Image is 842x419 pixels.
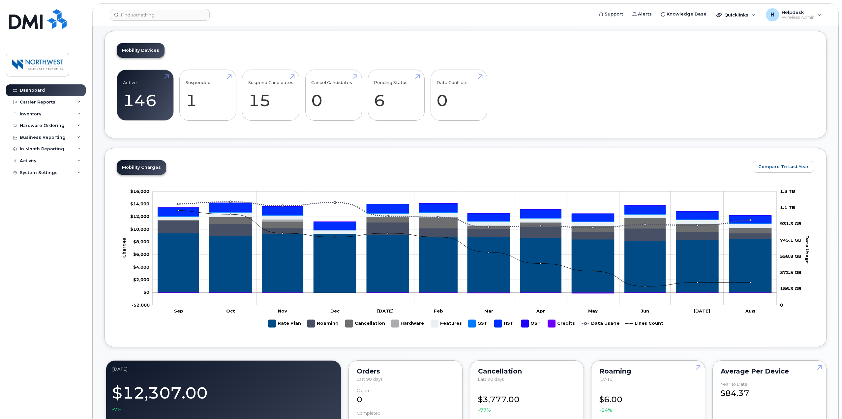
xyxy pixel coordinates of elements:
a: Mobility Charges [117,160,166,175]
div: August 2025 [112,367,335,372]
tspan: Aug [745,308,755,314]
span: Knowledge Base [667,11,707,17]
tspan: Dec [330,308,340,314]
tspan: [DATE] [694,308,710,314]
g: Roaming [308,317,339,330]
span: Quicklinks [724,12,748,17]
span: -77% [478,407,491,413]
g: Rate Plan [158,233,771,293]
a: Active 146 [123,74,167,117]
span: Last 90 days [357,376,382,382]
a: Data Conflicts 0 [436,74,481,117]
tspan: Apr [536,308,545,314]
tspan: Jun [641,308,649,314]
div: Roaming [599,369,697,374]
tspan: $6,000 [133,252,149,257]
g: Features [431,317,462,330]
tspan: Charges [121,238,127,258]
div: 0 [357,388,454,405]
span: Compare To Last Year [758,164,809,170]
a: Cancel Candidates 0 [311,74,356,117]
g: Credits [548,317,575,330]
input: Find something... [110,9,210,21]
tspan: $16,000 [130,189,149,194]
g: Cancellation [346,317,385,330]
tspan: 186.3 GB [780,286,801,291]
g: $0 [130,189,149,194]
span: Helpdesk [782,10,815,15]
g: Lines Count [625,317,663,330]
tspan: [DATE] [377,308,394,314]
tspan: $10,000 [130,226,149,232]
g: $0 [130,214,149,219]
g: QST [521,317,541,330]
tspan: $12,000 [130,214,149,219]
tspan: Oct [226,308,235,314]
g: $0 [132,302,150,308]
a: Support [594,8,628,21]
span: -7% [112,406,122,413]
tspan: Sep [174,308,183,314]
span: Wireless Admin [782,15,815,20]
button: Compare To Last Year [753,161,814,173]
g: Roaming [158,220,771,241]
a: Pending Status 6 [374,74,418,117]
div: Quicklinks [712,8,760,21]
tspan: May [588,308,598,314]
tspan: $0 [143,290,149,295]
div: Cancellation [478,369,576,374]
span: Support [605,11,623,17]
g: Rate Plan [268,317,301,330]
div: Average per Device [721,369,818,374]
tspan: $4,000 [133,264,149,270]
g: $0 [133,277,149,282]
tspan: 1.1 TB [780,205,795,210]
g: $0 [133,239,149,244]
tspan: $14,000 [130,201,149,206]
g: $0 [130,226,149,232]
tspan: Feb [434,308,443,314]
div: Open [357,388,369,393]
tspan: 745.1 GB [780,237,801,243]
a: Mobility Devices [117,43,165,58]
a: Alerts [628,8,656,21]
tspan: Nov [278,308,287,314]
g: $0 [133,252,149,257]
div: completed [357,411,380,416]
tspan: -$2,000 [132,302,150,308]
tspan: 0 [780,302,783,308]
div: $6.00 [599,388,697,413]
tspan: Mar [484,308,493,314]
div: $3,777.00 [478,388,576,413]
tspan: 931.3 GB [780,221,801,226]
tspan: 558.8 GB [780,254,801,259]
tspan: 372.5 GB [780,270,801,275]
g: HST [158,203,771,230]
a: Suspended 1 [186,74,230,117]
span: Alerts [638,11,652,17]
tspan: $8,000 [133,239,149,244]
tspan: Data Usage [805,235,810,264]
div: Orders [357,369,454,374]
g: GST [468,317,488,330]
div: Year to Date [721,382,747,387]
g: Hardware [391,317,424,330]
div: $84.37 [721,382,818,399]
g: Legend [268,317,663,330]
tspan: $2,000 [133,277,149,282]
tspan: 1.3 TB [780,189,795,194]
span: [DATE] [599,376,614,382]
span: Last 90 days [478,376,504,382]
a: Suspend Candidates 15 [248,74,293,117]
a: Knowledge Base [656,8,711,21]
span: H [770,11,774,19]
g: HST [495,317,515,330]
g: $0 [130,201,149,206]
span: -84% [599,407,612,413]
div: $12,307.00 [112,380,335,413]
div: Helpdesk [761,8,826,21]
g: $0 [133,264,149,270]
g: Data Usage [582,317,619,330]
